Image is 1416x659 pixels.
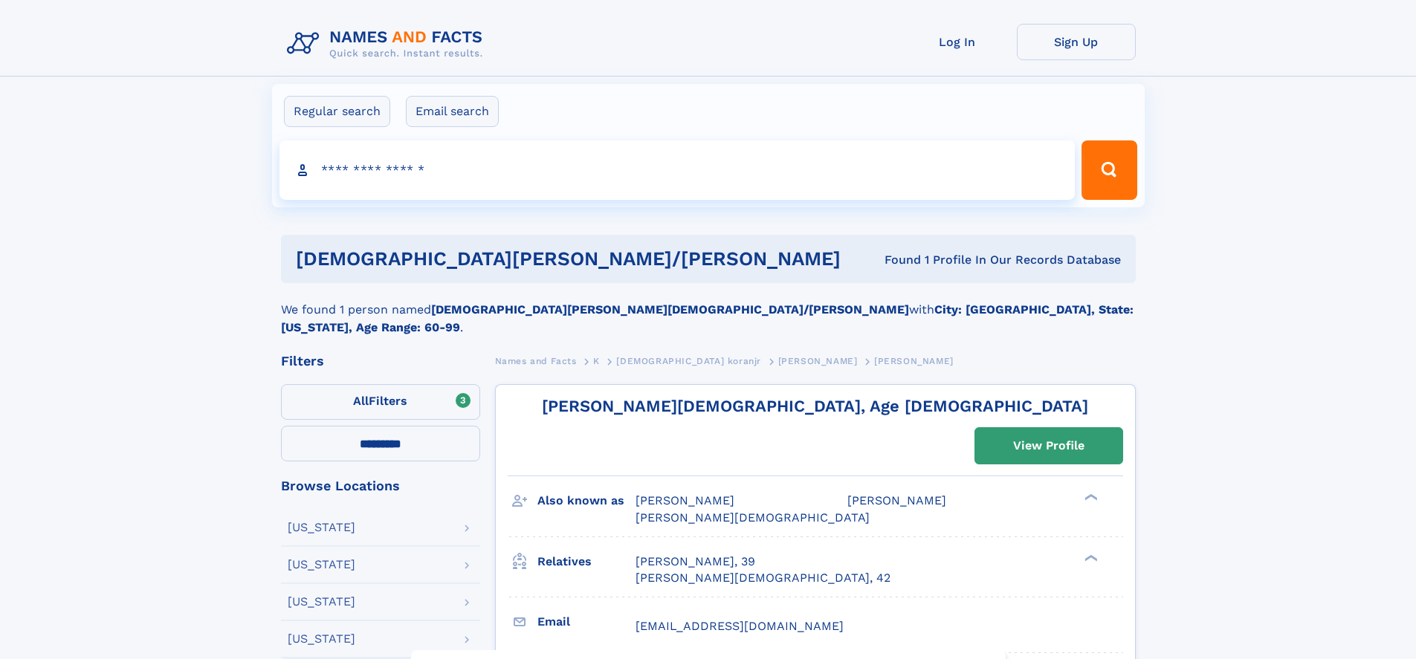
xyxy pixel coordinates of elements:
[616,351,761,370] a: [DEMOGRAPHIC_DATA] koranjr
[288,522,355,533] div: [US_STATE]
[281,384,480,420] label: Filters
[636,493,734,507] span: [PERSON_NAME]
[636,570,890,586] a: [PERSON_NAME][DEMOGRAPHIC_DATA], 42
[636,510,870,525] span: [PERSON_NAME][DEMOGRAPHIC_DATA]
[636,554,755,570] a: [PERSON_NAME], 39
[288,596,355,608] div: [US_STATE]
[975,428,1122,464] a: View Profile
[288,633,355,645] div: [US_STATE]
[495,351,577,370] a: Names and Facts
[542,397,1088,415] a: [PERSON_NAME][DEMOGRAPHIC_DATA], Age [DEMOGRAPHIC_DATA]
[406,96,499,127] label: Email search
[281,283,1136,337] div: We found 1 person named with .
[281,354,480,368] div: Filters
[281,479,480,493] div: Browse Locations
[288,559,355,571] div: [US_STATE]
[431,302,909,316] b: [DEMOGRAPHIC_DATA][PERSON_NAME][DEMOGRAPHIC_DATA]/[PERSON_NAME]
[778,356,858,366] span: [PERSON_NAME]
[616,356,761,366] span: [DEMOGRAPHIC_DATA] koranjr
[1081,553,1099,562] div: ❯
[1017,24,1136,60] a: Sign Up
[593,356,600,366] span: K
[296,250,863,268] h1: [DEMOGRAPHIC_DATA][PERSON_NAME]/[PERSON_NAME]
[281,302,1134,334] b: City: [GEOGRAPHIC_DATA], State: [US_STATE], Age Range: 60-99
[281,24,495,64] img: Logo Names and Facts
[537,609,636,634] h3: Email
[353,394,369,408] span: All
[778,351,858,370] a: [PERSON_NAME]
[537,488,636,513] h3: Also known as
[636,619,844,633] span: [EMAIL_ADDRESS][DOMAIN_NAME]
[284,96,390,127] label: Regular search
[874,356,954,366] span: [PERSON_NAME]
[898,24,1017,60] a: Log In
[847,493,946,507] span: [PERSON_NAME]
[862,252,1121,268] div: Found 1 Profile In Our Records Database
[1013,429,1084,463] div: View Profile
[279,140,1076,200] input: search input
[537,549,636,574] h3: Relatives
[593,351,600,370] a: K
[1082,140,1137,200] button: Search Button
[1081,493,1099,502] div: ❯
